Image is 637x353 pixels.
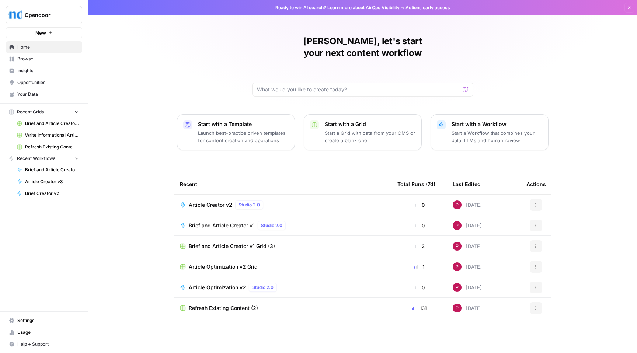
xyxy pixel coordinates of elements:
div: [DATE] [453,242,482,251]
a: Article Creator v2Studio 2.0 [180,200,386,209]
span: Refresh Existing Content (2) [25,144,79,150]
span: Home [17,44,79,50]
div: 0 [397,222,441,229]
span: Brief and Article Creator v1 [25,167,79,173]
div: Total Runs (7d) [397,174,435,194]
a: Your Data [6,88,82,100]
a: Article Optimization v2Studio 2.0 [180,283,386,292]
span: Article Creator v2 [189,201,232,209]
span: Recent Workflows [17,155,55,162]
span: Article Optimization v2 Grid [189,263,258,270]
div: Actions [526,174,546,194]
a: Brief and Article Creator v1 [14,164,82,176]
span: Studio 2.0 [252,284,274,291]
span: Article Optimization v2 [189,284,246,291]
button: New [6,27,82,38]
div: 1 [397,263,441,270]
img: ybwzozjhtlm9byqzfnhtgjvo2ooy [453,262,462,271]
a: Brief and Article Creator v1Studio 2.0 [180,221,386,230]
div: [DATE] [453,304,482,312]
div: Recent [180,174,386,194]
span: Insights [17,67,79,74]
span: Brief and Article Creator v1 Grid (3) [189,242,275,250]
p: Start with a Workflow [452,120,542,128]
span: New [35,29,46,36]
span: Usage [17,329,79,336]
span: Write Informational Article [25,132,79,139]
img: ybwzozjhtlm9byqzfnhtgjvo2ooy [453,242,462,251]
span: Refresh Existing Content (2) [189,304,258,312]
img: ybwzozjhtlm9byqzfnhtgjvo2ooy [453,283,462,292]
span: Settings [17,317,79,324]
img: ybwzozjhtlm9byqzfnhtgjvo2ooy [453,200,462,209]
div: 131 [397,304,441,312]
div: 2 [397,242,441,250]
a: Write Informational Article [14,129,82,141]
span: Your Data [17,91,79,98]
div: [DATE] [453,221,482,230]
p: Launch best-practice driven templates for content creation and operations [198,129,289,144]
p: Start with a Grid [325,120,415,128]
a: Refresh Existing Content (2) [14,141,82,153]
a: Article Optimization v2 Grid [180,263,386,270]
button: Recent Grids [6,106,82,118]
a: Insights [6,65,82,77]
a: Settings [6,315,82,326]
input: What would you like to create today? [257,86,460,93]
span: Opendoor [25,11,69,19]
img: Opendoor Logo [8,8,22,22]
a: Home [6,41,82,53]
span: Browse [17,56,79,62]
div: 0 [397,284,441,291]
button: Start with a WorkflowStart a Workflow that combines your data, LLMs and human review [431,114,549,150]
a: Brief Creator v2 [14,188,82,199]
p: Start with a Template [198,120,289,128]
a: Brief and Article Creator v1 Grid (3) [14,118,82,129]
a: Refresh Existing Content (2) [180,304,386,312]
a: Browse [6,53,82,65]
span: Brief Creator v2 [25,190,79,197]
span: Brief and Article Creator v1 Grid (3) [25,120,79,127]
div: [DATE] [453,283,482,292]
a: Opportunities [6,77,82,88]
div: 0 [397,201,441,209]
span: Recent Grids [17,109,44,115]
span: Actions early access [405,4,450,11]
a: Article Creator v3 [14,176,82,188]
span: Help + Support [17,341,79,347]
span: Opportunities [17,79,79,86]
img: ybwzozjhtlm9byqzfnhtgjvo2ooy [453,304,462,312]
button: Help + Support [6,338,82,350]
div: [DATE] [453,262,482,271]
a: Learn more [327,5,352,10]
button: Start with a GridStart a Grid with data from your CMS or create a blank one [304,114,422,150]
p: Start a Workflow that combines your data, LLMs and human review [452,129,542,144]
span: Studio 2.0 [261,222,282,229]
div: Last Edited [453,174,481,194]
a: Brief and Article Creator v1 Grid (3) [180,242,386,250]
span: Studio 2.0 [239,202,260,208]
a: Usage [6,326,82,338]
p: Start a Grid with data from your CMS or create a blank one [325,129,415,144]
span: Ready to win AI search? about AirOps Visibility [275,4,400,11]
div: [DATE] [453,200,482,209]
img: ybwzozjhtlm9byqzfnhtgjvo2ooy [453,221,462,230]
h1: [PERSON_NAME], let's start your next content workflow [252,35,473,59]
span: Article Creator v3 [25,178,79,185]
span: Brief and Article Creator v1 [189,222,255,229]
button: Start with a TemplateLaunch best-practice driven templates for content creation and operations [177,114,295,150]
button: Recent Workflows [6,153,82,164]
button: Workspace: Opendoor [6,6,82,24]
